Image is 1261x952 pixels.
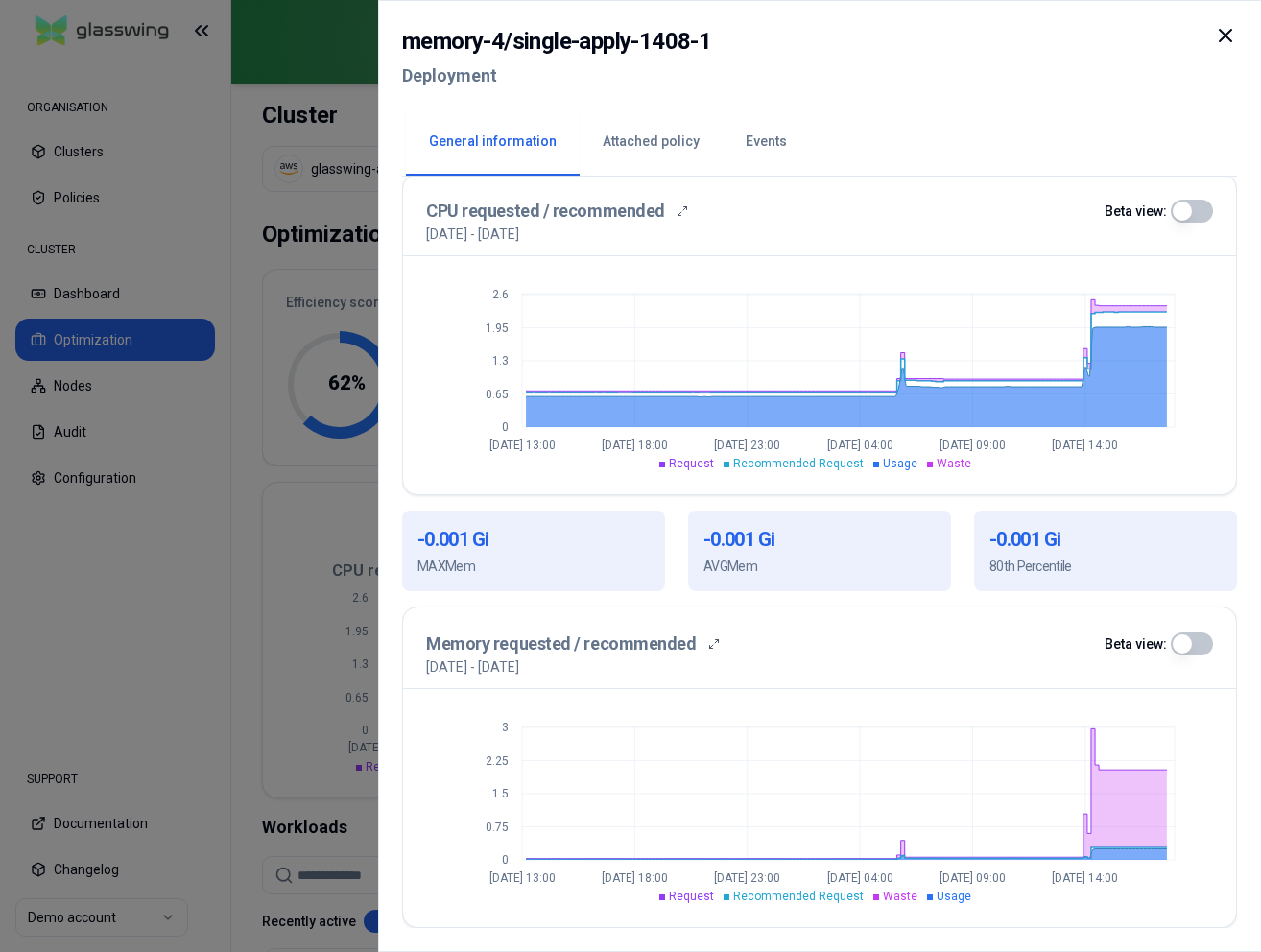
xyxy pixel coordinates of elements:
tspan: [DATE] 13:00 [489,439,556,452]
tspan: [DATE] 23:00 [714,871,780,885]
span: Waste [937,457,971,470]
tspan: [DATE] 18:00 [602,871,668,885]
h2: memory-4 / single-apply-1408-1 [402,24,711,59]
tspan: [DATE] 09:00 [940,871,1006,885]
button: Events [723,108,810,176]
h2: Deployment [402,59,711,93]
tspan: 1.3 [492,354,509,368]
tspan: 2.25 [486,754,509,768]
tspan: 0.75 [486,821,509,834]
tspan: 0 [502,853,509,867]
button: Attached policy [580,108,723,176]
p: [DATE] - [DATE] [426,225,519,244]
tspan: [DATE] 14:00 [1052,871,1118,885]
tspan: 2.6 [492,288,509,301]
span: Recommended Request [733,457,864,470]
p: 80th Percentile [989,557,1222,576]
p: AVG Mem [703,557,936,576]
h1: -0.001 Gi [703,526,936,553]
h1: -0.001 Gi [989,526,1222,553]
span: Usage [883,457,917,470]
h3: Memory requested / recommended [426,631,697,657]
tspan: [DATE] 23:00 [714,439,780,452]
tspan: 1.95 [486,321,509,335]
tspan: 0.65 [486,388,509,401]
span: Recommended Request [733,890,864,903]
span: Request [669,457,714,470]
p: [DATE] - [DATE] [426,657,519,677]
tspan: [DATE] 13:00 [489,871,556,885]
button: General information [406,108,580,176]
tspan: 1.5 [492,787,509,800]
tspan: [DATE] 14:00 [1052,439,1118,452]
tspan: [DATE] 04:00 [827,871,893,885]
span: Request [669,890,714,903]
tspan: [DATE] 18:00 [602,439,668,452]
tspan: [DATE] 04:00 [827,439,893,452]
tspan: 0 [502,420,509,434]
tspan: [DATE] 09:00 [940,439,1006,452]
h1: -0.001 Gi [417,526,650,553]
label: Beta view: [1105,204,1167,218]
h3: CPU requested / recommended [426,198,665,225]
p: MAX Mem [417,557,650,576]
tspan: 3 [502,721,509,734]
label: Beta view: [1105,637,1167,651]
span: Usage [937,890,971,903]
span: Waste [883,890,917,903]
